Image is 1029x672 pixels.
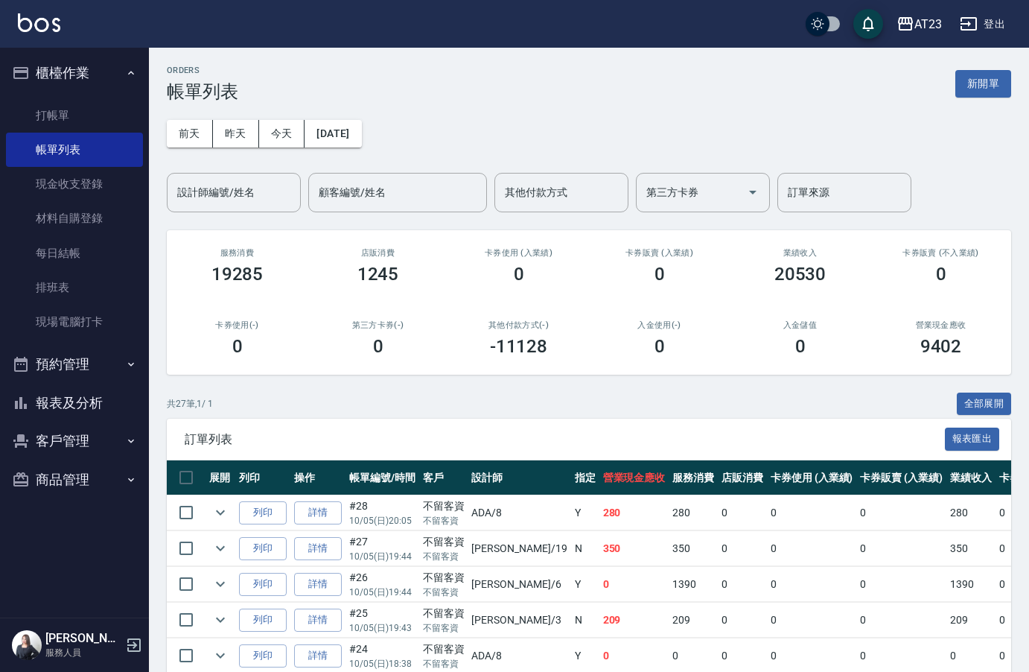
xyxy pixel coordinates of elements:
[607,248,712,258] h2: 卡券販賣 (入業績)
[853,9,883,39] button: save
[423,570,465,586] div: 不留客資
[599,567,669,602] td: 0
[718,495,767,530] td: 0
[232,336,243,357] h3: 0
[167,397,213,411] p: 共 27 筆, 1 / 1
[767,531,857,566] td: 0
[718,531,767,566] td: 0
[945,431,1000,446] a: 報表匯出
[423,514,465,527] p: 不留客資
[290,460,345,495] th: 操作
[767,603,857,638] td: 0
[669,495,718,530] td: 280
[209,609,232,631] button: expand row
[767,460,857,495] th: 卡券使用 (入業績)
[669,567,718,602] td: 1390
[6,384,143,422] button: 報表及分析
[209,644,232,667] button: expand row
[349,657,415,671] p: 10/05 (日) 18:38
[185,320,290,330] h2: 卡券使用(-)
[6,345,143,384] button: 預約管理
[213,120,259,148] button: 昨天
[45,646,121,659] p: 服務人員
[423,606,465,621] div: 不留客資
[345,567,419,602] td: #26
[718,460,767,495] th: 店販消費
[294,644,342,668] a: 詳情
[185,432,945,447] span: 訂單列表
[6,270,143,305] a: 排班表
[888,320,993,330] h2: 營業現金應收
[946,495,995,530] td: 280
[654,336,665,357] h3: 0
[571,495,599,530] td: Y
[718,567,767,602] td: 0
[856,531,946,566] td: 0
[349,621,415,635] p: 10/05 (日) 19:43
[211,264,264,285] h3: 19285
[748,248,853,258] h2: 業績收入
[914,15,942,34] div: AT23
[748,320,853,330] h2: 入金儲值
[349,514,415,527] p: 10/05 (日) 20:05
[423,621,465,635] p: 不留客資
[669,603,718,638] td: 209
[419,460,468,495] th: 客戶
[345,531,419,566] td: #27
[6,201,143,235] a: 材料自購登錄
[12,630,42,660] img: Person
[239,573,287,596] button: 列印
[345,603,419,638] td: #25
[856,460,946,495] th: 卡券販賣 (入業績)
[468,495,570,530] td: ADA /8
[669,531,718,566] td: 350
[349,586,415,599] p: 10/05 (日) 19:44
[349,550,415,563] p: 10/05 (日) 19:44
[936,264,946,285] h3: 0
[468,460,570,495] th: 設計師
[6,460,143,499] button: 商品管理
[955,70,1011,98] button: 新開單
[955,76,1011,90] a: 新開單
[571,603,599,638] td: N
[6,167,143,201] a: 現金收支登錄
[514,264,524,285] h3: 0
[325,320,430,330] h2: 第三方卡券(-)
[856,603,946,638] td: 0
[856,567,946,602] td: 0
[167,66,238,75] h2: ORDERS
[167,120,213,148] button: 前天
[599,531,669,566] td: 350
[599,495,669,530] td: 280
[946,531,995,566] td: 350
[294,537,342,560] a: 詳情
[423,534,465,550] div: 不留客資
[259,120,305,148] button: 今天
[423,641,465,657] div: 不留客資
[767,567,857,602] td: 0
[239,501,287,524] button: 列印
[599,460,669,495] th: 營業現金應收
[945,428,1000,451] button: 報表匯出
[571,531,599,566] td: N
[423,498,465,514] div: 不留客資
[305,120,361,148] button: [DATE]
[607,320,712,330] h2: 入金使用(-)
[741,180,765,204] button: Open
[856,495,946,530] td: 0
[946,567,995,602] td: 1390
[654,264,665,285] h3: 0
[767,495,857,530] td: 0
[185,248,290,258] h3: 服務消費
[718,603,767,638] td: 0
[423,657,465,671] p: 不留客資
[490,336,548,357] h3: -11128
[206,460,235,495] th: 展開
[167,81,238,102] h3: 帳單列表
[6,54,143,92] button: 櫃檯作業
[209,501,232,524] button: expand row
[209,537,232,560] button: expand row
[946,603,995,638] td: 209
[345,495,419,530] td: #28
[946,460,995,495] th: 業績收入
